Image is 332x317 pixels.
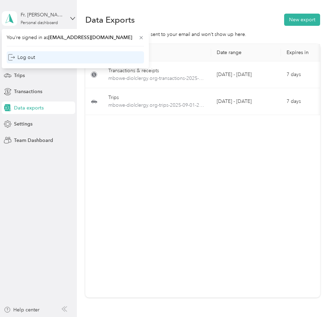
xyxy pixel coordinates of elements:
span: Transactions [14,88,42,95]
span: Data exports [14,104,44,112]
td: [DATE] - [DATE] [211,61,281,88]
div: Log out [8,54,35,61]
div: Personal dashboard [21,21,58,25]
span: mbowe-diolclergy.org-transactions-2025-09-01-2025-09-30.xlsx [108,75,205,82]
th: Date range [211,44,281,61]
button: Help center [4,306,39,314]
th: Export type [103,44,211,61]
span: Trips [14,72,25,79]
td: 7 days [281,61,325,88]
h1: Data Exports [85,16,135,23]
div: Trips [108,94,205,101]
div: Fr. [PERSON_NAME] [21,11,64,18]
div: Transactions & receipts [108,67,205,75]
th: Expires in [281,44,325,61]
iframe: Everlance-gr Chat Button Frame [293,278,332,317]
td: [DATE] - [DATE] [211,88,281,115]
span: [EMAIL_ADDRESS][DOMAIN_NAME] [48,35,132,40]
span: mbowe-diolclergy.org-trips-2025-09-01-2025-09-30.xlsx [108,101,205,109]
div: Downloads from Reports are sent to your email and won’t show up here. [85,31,320,38]
span: Settings [14,120,33,128]
button: New export [284,14,320,26]
span: You’re signed in as [7,34,144,41]
span: Team Dashboard [14,137,53,144]
td: 7 days [281,88,325,115]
